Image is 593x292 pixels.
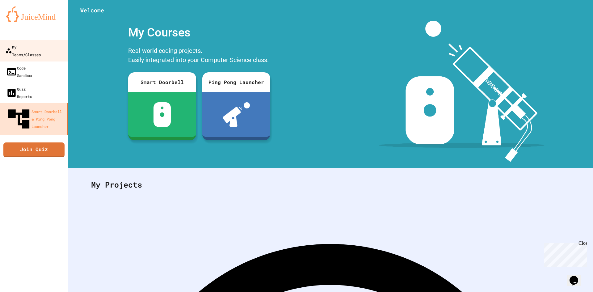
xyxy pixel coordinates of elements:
[6,106,64,132] div: Smart Doorbell & Ping Pong Launcher
[379,21,545,162] img: banner-image-my-projects.png
[567,267,587,286] iframe: chat widget
[542,240,587,267] iframe: chat widget
[6,64,32,79] div: Code Sandbox
[202,72,270,92] div: Ping Pong Launcher
[223,102,250,127] img: ppl-with-ball.png
[125,21,273,44] div: My Courses
[154,102,171,127] img: sdb-white.svg
[128,72,196,92] div: Smart Doorbell
[85,173,576,197] div: My Projects
[6,85,32,100] div: Quiz Reports
[125,44,273,68] div: Real-world coding projects. Easily integrated into your Computer Science class.
[2,2,43,39] div: Chat with us now!Close
[5,43,41,58] div: My Teams/Classes
[3,142,65,157] a: Join Quiz
[6,6,62,22] img: logo-orange.svg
